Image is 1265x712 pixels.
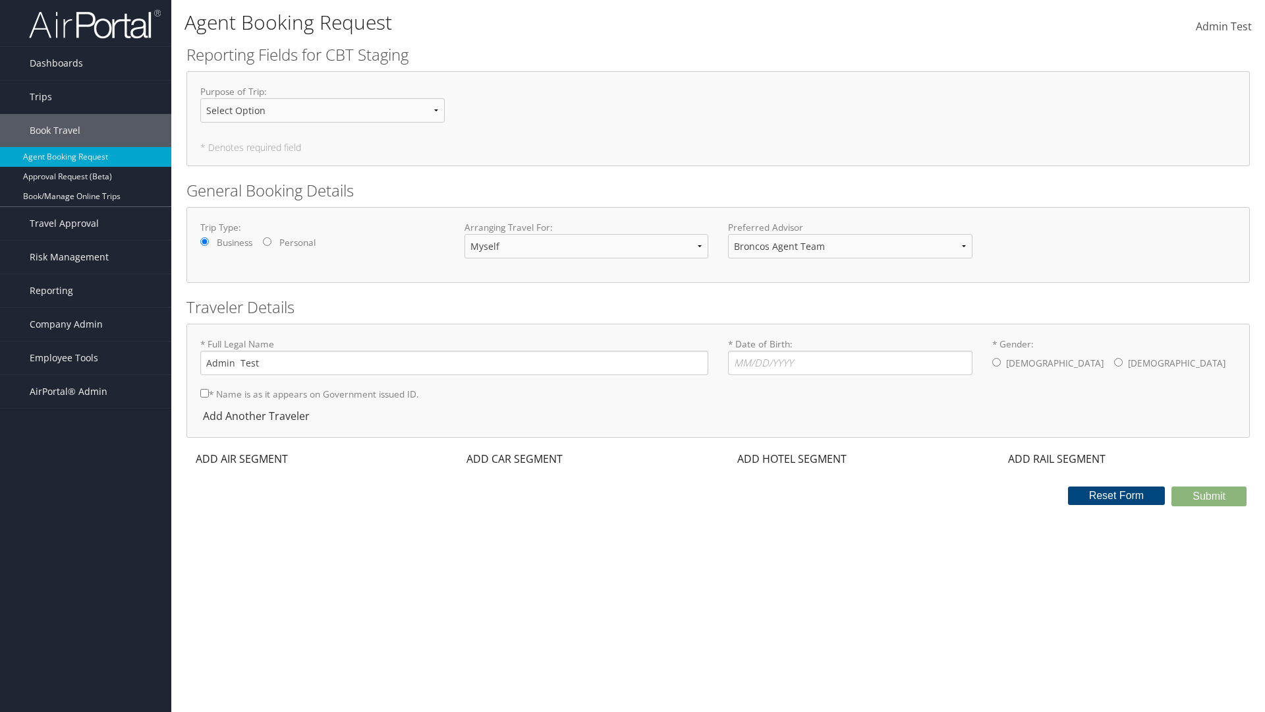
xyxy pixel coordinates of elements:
[1128,351,1225,376] label: [DEMOGRAPHIC_DATA]
[200,338,708,375] label: * Full Legal Name
[1006,351,1104,376] label: [DEMOGRAPHIC_DATA]
[186,451,295,467] div: ADD AIR SEGMENT
[29,9,161,40] img: airportal-logo.png
[200,85,445,133] label: Purpose of Trip :
[186,44,1250,66] h2: Reporting Fields for CBT Staging
[728,338,972,375] label: * Date of Birth:
[728,351,972,375] input: * Date of Birth:
[30,207,99,240] span: Travel Approval
[1171,487,1247,506] button: Submit
[30,274,73,307] span: Reporting
[200,221,445,234] label: Trip Type:
[217,236,252,249] label: Business
[1114,358,1123,367] input: * Gender:[DEMOGRAPHIC_DATA][DEMOGRAPHIC_DATA]
[200,351,708,375] input: * Full Legal Name
[279,236,316,249] label: Personal
[999,451,1112,467] div: ADD RAIL SEGMENT
[30,375,107,408] span: AirPortal® Admin
[200,389,209,398] input: * Name is as it appears on Government issued ID.
[457,451,569,467] div: ADD CAR SEGMENT
[1068,487,1166,505] button: Reset Form
[186,179,1250,202] h2: General Booking Details
[1196,19,1252,34] span: Admin Test
[30,241,109,274] span: Risk Management
[30,80,52,113] span: Trips
[186,296,1250,318] h2: Traveler Details
[30,47,83,80] span: Dashboards
[30,308,103,341] span: Company Admin
[1196,7,1252,47] a: Admin Test
[200,408,316,424] div: Add Another Traveler
[728,221,972,234] label: Preferred Advisor
[992,338,1237,377] label: * Gender:
[200,98,445,123] select: Purpose of Trip:
[728,451,853,467] div: ADD HOTEL SEGMENT
[200,143,1236,152] h5: * Denotes required field
[992,358,1001,367] input: * Gender:[DEMOGRAPHIC_DATA][DEMOGRAPHIC_DATA]
[184,9,896,36] h1: Agent Booking Request
[200,382,419,406] label: * Name is as it appears on Government issued ID.
[30,341,98,374] span: Employee Tools
[464,221,709,234] label: Arranging Travel For:
[30,114,80,147] span: Book Travel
